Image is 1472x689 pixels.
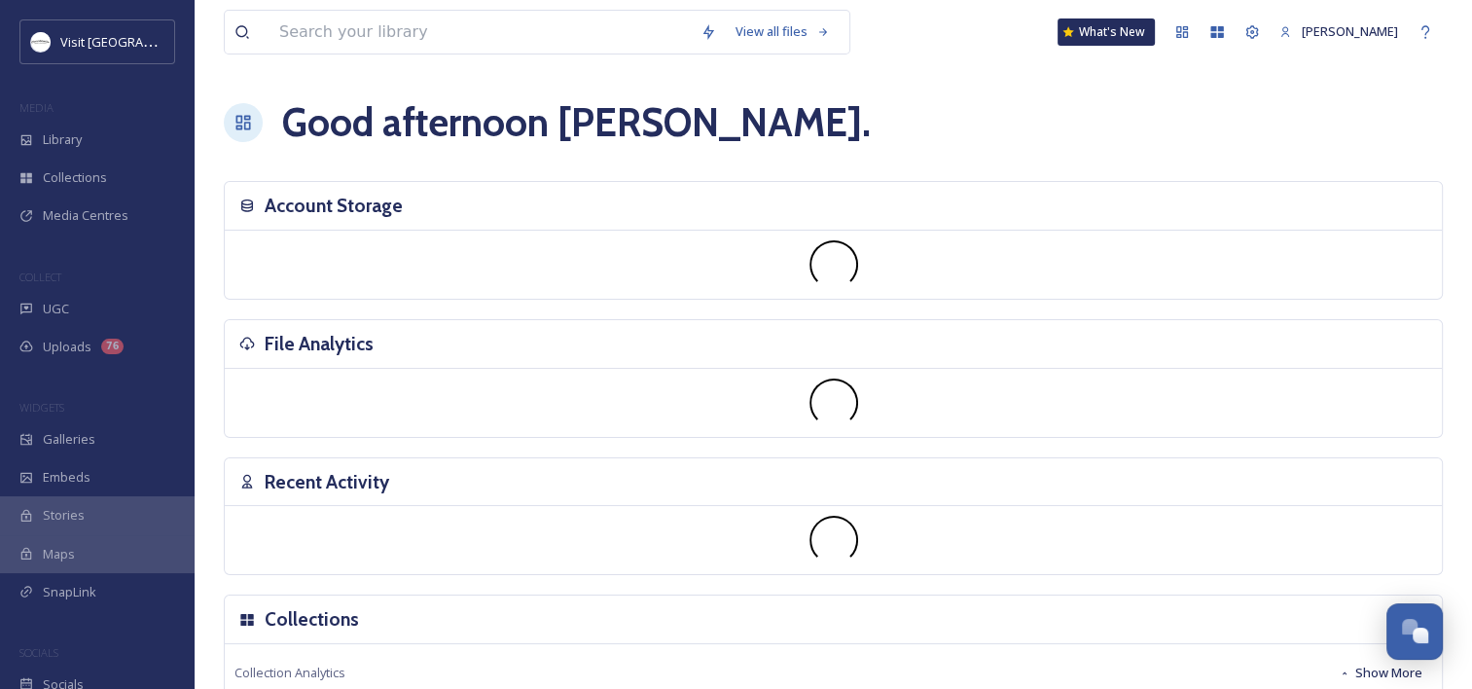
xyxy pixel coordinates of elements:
[43,583,96,601] span: SnapLink
[101,339,124,354] div: 76
[269,11,691,54] input: Search your library
[43,545,75,563] span: Maps
[31,32,51,52] img: Circle%20Logo.png
[43,130,82,149] span: Library
[726,13,840,51] a: View all files
[265,468,389,496] h3: Recent Activity
[43,430,95,449] span: Galleries
[1302,22,1398,40] span: [PERSON_NAME]
[43,168,107,187] span: Collections
[43,338,91,356] span: Uploads
[43,300,69,318] span: UGC
[19,400,64,415] span: WIDGETS
[43,206,128,225] span: Media Centres
[282,93,871,152] h1: Good afternoon [PERSON_NAME] .
[19,645,58,660] span: SOCIALS
[19,270,61,284] span: COLLECT
[1270,13,1408,51] a: [PERSON_NAME]
[1386,603,1443,660] button: Open Chat
[265,330,374,358] h3: File Analytics
[234,664,345,682] span: Collection Analytics
[60,32,211,51] span: Visit [GEOGRAPHIC_DATA]
[265,192,403,220] h3: Account Storage
[19,100,54,115] span: MEDIA
[43,468,90,487] span: Embeds
[1058,18,1155,46] a: What's New
[265,605,359,634] h3: Collections
[43,506,85,525] span: Stories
